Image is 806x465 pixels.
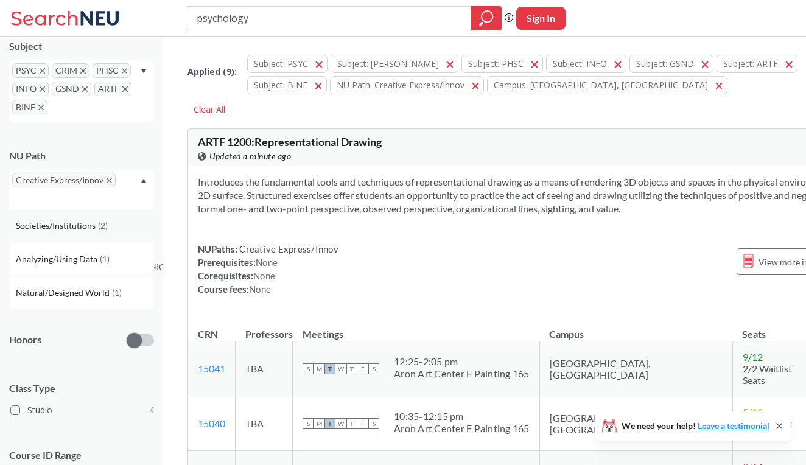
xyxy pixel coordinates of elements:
button: Subject: BINF [247,76,327,94]
th: Campus [539,315,732,341]
span: ARTFX to remove pill [94,82,131,96]
span: T [346,363,357,374]
div: CRN [198,327,218,341]
div: Aron Art Center E Painting 165 [394,422,530,435]
span: PHSCX to remove pill [93,63,131,78]
span: GSNDX to remove pill [52,82,91,96]
span: Subject: PSYC [254,58,308,69]
span: S [303,363,314,374]
span: W [335,418,346,429]
span: 9 / 12 [743,351,763,363]
button: Subject: GSND [629,55,713,73]
span: F [357,363,368,374]
svg: X to remove pill [122,86,128,92]
span: Analyzing/Using Data [16,253,100,266]
div: 12:25 - 2:05 pm [394,355,530,368]
div: PSYCX to remove pillCRIMX to remove pillPHSCX to remove pillINFOX to remove pillGSNDX to remove p... [9,60,154,122]
button: Subject: ARTF [717,55,797,73]
span: M [314,418,324,429]
button: Sign In [516,7,566,30]
span: None [256,257,278,268]
span: T [324,418,335,429]
a: Leave a testimonial [698,421,769,431]
div: [GEOGRAPHIC_DATA], [GEOGRAPHIC_DATA]X to remove pillDropdown arrow [9,257,154,296]
span: ( 1 ) [112,287,122,298]
span: INFOX to remove pill [12,82,49,96]
span: Subject: GSND [636,58,694,69]
svg: X to remove pill [122,68,127,74]
span: T [346,418,357,429]
span: None [249,284,271,295]
span: F [357,418,368,429]
td: [GEOGRAPHIC_DATA], [GEOGRAPHIC_DATA] [539,341,732,396]
span: Subject: PHSC [468,58,524,69]
div: magnifying glass [471,6,502,30]
span: S [303,418,314,429]
td: [GEOGRAPHIC_DATA], [GEOGRAPHIC_DATA] [539,396,732,451]
span: Subject: ARTF [723,58,778,69]
span: Subject: [PERSON_NAME] [337,58,439,69]
span: ( 2 ) [98,220,108,231]
span: Societies/Institutions [16,219,98,232]
svg: X to remove pill [107,178,112,183]
span: ARTF 1200 : Representational Drawing [198,135,382,149]
th: Professors [236,315,293,341]
span: NU Path: Creative Express/Innov [337,79,464,91]
a: 15041 [198,363,225,374]
svg: Dropdown arrow [141,69,147,74]
span: Class Type [9,382,154,395]
span: CRIMX to remove pill [52,63,89,78]
span: Applied ( 9 ): [187,65,237,79]
span: Updated a minute ago [209,150,291,163]
p: Honors [9,333,41,347]
div: Aron Art Center E Painting 165 [394,368,530,380]
svg: X to remove pill [82,86,88,92]
td: TBA [236,396,293,451]
span: We need your help! [622,422,769,430]
svg: X to remove pill [80,68,86,74]
span: S [368,363,379,374]
div: Subject [9,40,154,53]
span: S [368,418,379,429]
span: ( 1 ) [100,254,110,264]
div: Clear All [187,100,231,119]
span: None [253,270,275,281]
td: TBA [236,341,293,396]
svg: magnifying glass [479,10,494,27]
span: 5 / 12 [743,406,763,418]
svg: Dropdown arrow [141,178,147,183]
span: W [335,363,346,374]
button: Campus: [GEOGRAPHIC_DATA], [GEOGRAPHIC_DATA] [487,76,727,94]
span: Campus: [GEOGRAPHIC_DATA], [GEOGRAPHIC_DATA] [494,79,708,91]
span: PSYCX to remove pill [12,63,49,78]
span: 2/2 Waitlist Seats [743,363,792,386]
th: Meetings [293,315,540,341]
p: Course ID Range [9,449,154,463]
span: Creative Express/InnovX to remove pill [12,173,116,187]
input: Class, professor, course number, "phrase" [195,8,463,29]
button: Subject: PSYC [247,55,328,73]
button: Subject: INFO [546,55,626,73]
a: 15040 [198,418,225,429]
span: T [324,363,335,374]
button: Subject: PHSC [461,55,543,73]
span: Subject: INFO [553,58,607,69]
svg: X to remove pill [40,86,45,92]
div: 10:35 - 12:15 pm [394,410,530,422]
button: NU Path: Creative Express/Innov [330,76,484,94]
div: Creative Express/InnovX to remove pillDropdown arrowSocieties/Institutions(2)Analyzing/Using Data... [9,170,154,209]
span: Creative Express/Innov [237,243,338,254]
span: BINFX to remove pill [12,100,47,114]
svg: X to remove pill [40,68,45,74]
button: Subject: [PERSON_NAME] [331,55,458,73]
span: Natural/Designed World [16,286,112,299]
span: M [314,363,324,374]
span: Subject: BINF [254,79,307,91]
label: Studio [10,402,154,418]
span: 4 [149,404,154,417]
div: NUPaths: Prerequisites: Corequisites: Course fees: [198,242,338,296]
div: NU Path [9,149,154,163]
svg: X to remove pill [38,105,44,110]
